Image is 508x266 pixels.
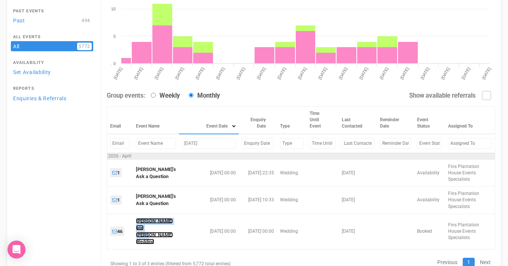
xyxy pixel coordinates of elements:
[277,214,307,249] td: Wedding
[189,93,194,98] input: Monthly
[179,159,239,186] td: [DATE] 00:00
[380,138,411,149] input: Filter by Reminder Date
[420,67,430,80] tspan: [DATE]
[339,159,377,186] td: [DATE]
[11,93,93,103] a: Enquiries & Referrals
[277,67,287,80] tspan: [DATE]
[179,187,239,214] td: [DATE] 00:00
[235,67,246,80] tspan: [DATE]
[338,67,349,80] tspan: [DATE]
[11,67,93,77] a: Set Availability
[179,214,239,249] td: [DATE] 00:00
[107,153,495,159] td: 2026 - April
[182,138,236,149] input: Filter by Event Date
[239,187,277,214] td: [DATE] 10:33
[174,67,185,80] tspan: [DATE]
[339,187,377,214] td: [DATE]
[307,107,339,134] th: Time Until Event
[154,67,164,80] tspan: [DATE]
[358,67,369,80] tspan: [DATE]
[13,35,91,39] h4: All Events
[448,138,492,149] input: Filter by Assigned To
[136,193,176,206] a: [PERSON_NAME]'s Ask a Question
[414,214,445,249] td: Booked
[445,214,495,249] td: Fins Plantation House Events Specialists
[280,138,304,149] input: Filter by Type
[239,159,277,186] td: [DATE] 22:35
[133,67,144,80] tspan: [DATE]
[242,138,274,149] input: Filter by Enquiry Date
[151,93,156,98] input: Weekly
[80,17,92,24] span: 494
[147,91,180,100] label: Weekly
[136,138,176,149] input: Filter by Event Name
[107,92,146,99] strong: Group events:
[11,41,93,51] a: All5772
[310,138,336,149] input: Filter by Time Until Event
[414,187,445,214] td: Availability
[379,67,389,80] tspan: [DATE]
[445,159,495,186] td: Fins Plantation House Events Specialists
[277,159,307,186] td: Wedding
[339,107,377,134] th: Last Contacted
[399,67,410,80] tspan: [DATE]
[7,241,25,259] div: Open Intercom Messenger
[461,67,471,80] tspan: [DATE]
[136,166,176,179] a: [PERSON_NAME]'s Ask a Question
[179,107,239,134] th: Event Date
[445,187,495,214] td: Fins Plantation House Events Specialists
[13,86,91,91] h4: Reports
[111,7,116,11] tspan: 10
[110,138,130,149] input: Filter by Email
[440,67,451,80] tspan: [DATE]
[110,168,122,177] a: 1
[13,9,91,13] h4: Past Events
[13,61,91,65] h4: Availability
[409,92,476,99] strong: Show available referrals
[481,67,492,80] tspan: [DATE]
[339,214,377,249] td: [DATE]
[77,43,92,50] span: 5772
[239,214,277,249] td: [DATE] 00:00
[317,67,328,80] tspan: [DATE]
[342,138,374,149] input: Filter by Last Contacted
[133,107,179,134] th: Event Name
[113,34,116,39] tspan: 5
[136,218,173,245] a: [PERSON_NAME] and [PERSON_NAME] Wedding
[107,107,133,134] th: Email
[414,107,445,134] th: Event Status
[11,15,93,25] a: Past494
[239,107,277,134] th: Enquiry Date
[110,227,124,236] a: 46
[277,107,307,134] th: Type
[377,107,414,134] th: Reminder Date
[110,195,122,205] a: 1
[414,159,445,186] td: Availability
[277,187,307,214] td: Wedding
[297,67,307,80] tspan: [DATE]
[215,67,226,80] tspan: [DATE]
[113,67,123,80] tspan: [DATE]
[185,91,220,100] label: Monthly
[445,107,495,134] th: Assigned To
[113,61,116,66] tspan: 0
[417,138,442,149] input: Filter by Event Status
[256,67,267,80] tspan: [DATE]
[195,67,205,80] tspan: [DATE]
